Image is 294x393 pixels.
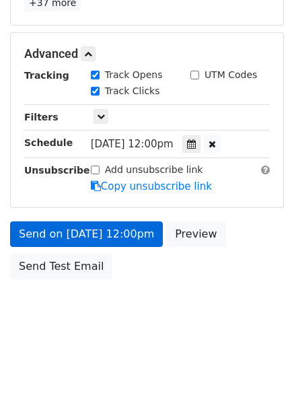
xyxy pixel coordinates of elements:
a: Copy unsubscribe link [91,180,212,192]
label: UTM Codes [205,68,257,82]
a: Send Test Email [10,254,112,279]
strong: Tracking [24,70,69,81]
span: [DATE] 12:00pm [91,138,174,150]
label: Track Clicks [105,84,160,98]
h5: Advanced [24,46,270,61]
strong: Schedule [24,137,73,148]
strong: Unsubscribe [24,165,90,176]
iframe: Chat Widget [227,328,294,393]
a: Send on [DATE] 12:00pm [10,221,163,247]
label: Track Opens [105,68,163,82]
label: Add unsubscribe link [105,163,203,177]
strong: Filters [24,112,59,122]
a: Preview [166,221,225,247]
